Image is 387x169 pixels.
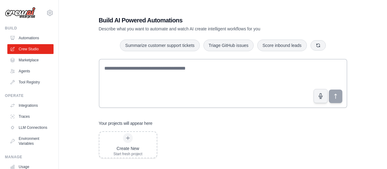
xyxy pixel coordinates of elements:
a: Integrations [7,101,54,110]
h3: Your projects will appear here [99,120,153,126]
a: LLM Connections [7,123,54,133]
a: Agents [7,66,54,76]
a: Traces [7,112,54,121]
a: Automations [7,33,54,43]
button: Summarize customer support tickets [120,40,199,51]
div: Start fresh project [113,152,143,156]
p: Describe what you want to automate and watch AI create intelligent workflows for you [99,26,304,32]
div: Operate [5,93,54,98]
button: Score inbound leads [257,40,307,51]
a: Marketplace [7,55,54,65]
div: Manage [5,155,54,159]
button: Triage GitHub issues [203,40,254,51]
div: Build [5,26,54,31]
button: Get new suggestions [311,40,326,51]
img: Logo [5,7,35,19]
div: Create New [113,145,143,152]
a: Crew Studio [7,44,54,54]
h1: Build AI Powered Automations [99,16,304,25]
a: Environment Variables [7,134,54,148]
button: Click to speak your automation idea [314,89,328,103]
a: Tool Registry [7,77,54,87]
